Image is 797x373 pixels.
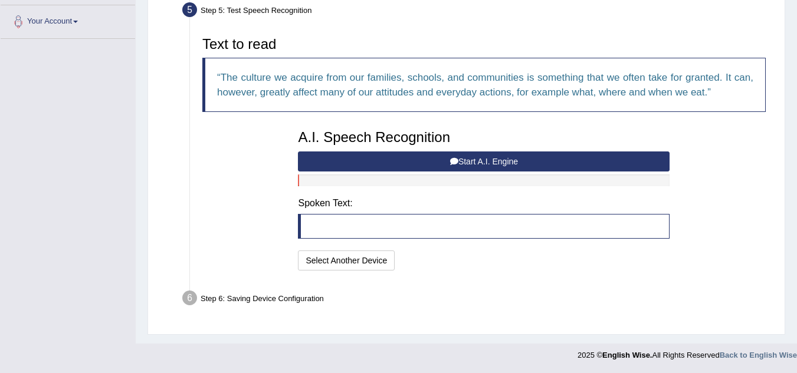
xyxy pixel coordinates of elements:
[202,37,766,52] h3: Text to read
[298,250,395,270] button: Select Another Device
[602,351,652,359] strong: English Wise.
[298,198,670,209] h4: Spoken Text:
[1,5,135,35] a: Your Account
[578,344,797,361] div: 2025 © All Rights Reserved
[217,72,753,98] q: The culture we acquire from our families, schools, and communities is something that we often tak...
[298,151,670,171] button: Start A.I. Engine
[177,287,779,313] div: Step 6: Saving Device Configuration
[720,351,797,359] a: Back to English Wise
[298,130,670,145] h3: A.I. Speech Recognition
